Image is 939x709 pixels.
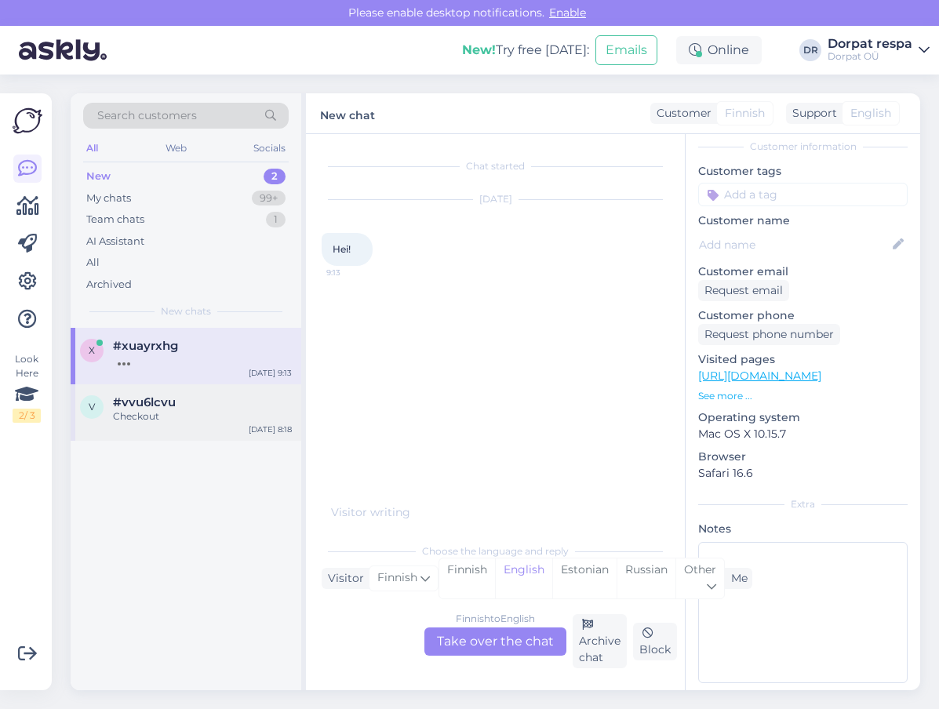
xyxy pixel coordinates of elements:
[544,5,591,20] span: Enable
[86,169,111,184] div: New
[850,105,891,122] span: English
[13,106,42,136] img: Askly Logo
[699,236,890,253] input: Add name
[698,351,908,368] p: Visited pages
[86,255,100,271] div: All
[89,401,95,413] span: v
[86,234,144,249] div: AI Assistant
[698,449,908,465] p: Browser
[326,267,385,278] span: 9:13
[573,614,627,668] div: Archive chat
[786,105,837,122] div: Support
[828,38,912,50] div: Dorpat respa
[828,50,912,63] div: Dorpat OÜ
[462,42,496,57] b: New!
[698,163,908,180] p: Customer tags
[377,569,417,587] span: Finnish
[698,426,908,442] p: Mac OS X 10.15.7
[410,505,413,519] span: .
[698,324,840,345] div: Request phone number
[113,339,178,353] span: #xuayrxhg
[113,395,176,409] span: #vvu6lcvu
[86,191,131,206] div: My chats
[698,140,908,154] div: Customer information
[439,558,495,598] div: Finnish
[322,192,669,206] div: [DATE]
[13,409,41,423] div: 2 / 3
[684,562,716,576] span: Other
[322,544,669,558] div: Choose the language and reply
[266,212,286,227] div: 1
[322,570,364,587] div: Visitor
[456,612,535,626] div: Finnish to English
[633,623,677,660] div: Block
[320,103,375,124] label: New chat
[89,344,95,356] span: x
[725,570,748,587] div: Me
[676,36,762,64] div: Online
[799,39,821,61] div: DR
[333,243,351,255] span: Hei!
[162,138,190,158] div: Web
[113,409,292,424] div: Checkout
[264,169,286,184] div: 2
[698,497,908,511] div: Extra
[698,264,908,280] p: Customer email
[83,138,101,158] div: All
[698,213,908,229] p: Customer name
[462,41,589,60] div: Try free [DATE]:
[249,367,292,379] div: [DATE] 9:13
[13,352,41,423] div: Look Here
[86,212,144,227] div: Team chats
[249,424,292,435] div: [DATE] 8:18
[617,558,675,598] div: Russian
[698,409,908,426] p: Operating system
[252,191,286,206] div: 99+
[552,558,617,598] div: Estonian
[322,159,669,173] div: Chat started
[828,38,930,63] a: Dorpat respaDorpat OÜ
[698,369,821,383] a: [URL][DOMAIN_NAME]
[698,389,908,403] p: See more ...
[161,304,211,318] span: New chats
[698,307,908,324] p: Customer phone
[698,465,908,482] p: Safari 16.6
[250,138,289,158] div: Socials
[698,183,908,206] input: Add a tag
[698,521,908,537] p: Notes
[595,35,657,65] button: Emails
[322,504,669,521] div: Visitor writing
[424,627,566,656] div: Take over the chat
[725,105,765,122] span: Finnish
[97,107,197,124] span: Search customers
[495,558,552,598] div: English
[650,105,712,122] div: Customer
[86,277,132,293] div: Archived
[698,280,789,301] div: Request email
